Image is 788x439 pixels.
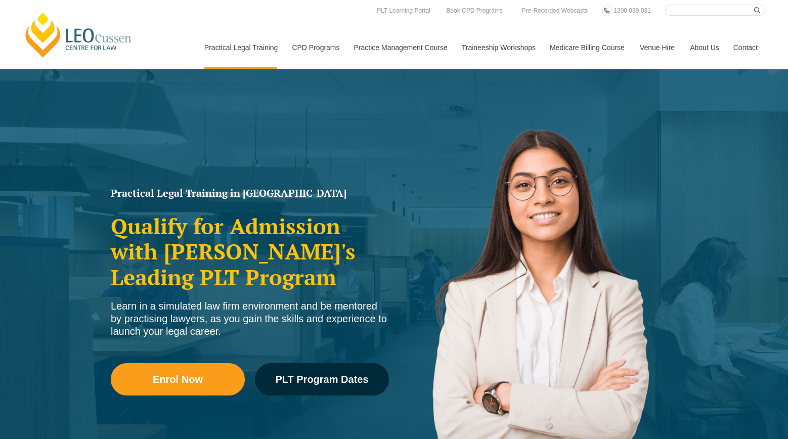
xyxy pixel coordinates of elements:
[197,26,285,69] a: Practical Legal Training
[275,374,368,384] span: PLT Program Dates
[153,374,203,384] span: Enrol Now
[726,26,765,69] a: Contact
[632,26,682,69] a: Venue Hire
[111,363,245,396] a: Enrol Now
[611,5,653,16] a: 1300 039 031
[682,26,726,69] a: About Us
[519,5,591,16] a: Pre-Recorded Webcasts
[444,5,505,16] a: Book CPD Programs
[720,371,763,414] iframe: LiveChat chat widget
[111,300,389,338] div: Learn in a simulated law firm environment and be mentored by practising lawyers, as you gain the ...
[111,188,389,198] h1: Practical Legal Training in [GEOGRAPHIC_DATA]
[542,26,632,69] a: Medicare Billing Course
[454,26,542,69] a: Traineeship Workshops
[284,26,346,69] a: CPD Programs
[346,26,454,69] a: Practice Management Course
[255,363,389,396] a: PLT Program Dates
[374,5,433,16] a: PLT Learning Portal
[111,213,389,290] h2: Qualify for Admission with [PERSON_NAME]'s Leading PLT Program
[614,7,650,14] span: 1300 039 031
[23,11,135,59] a: [PERSON_NAME] Centre for Law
